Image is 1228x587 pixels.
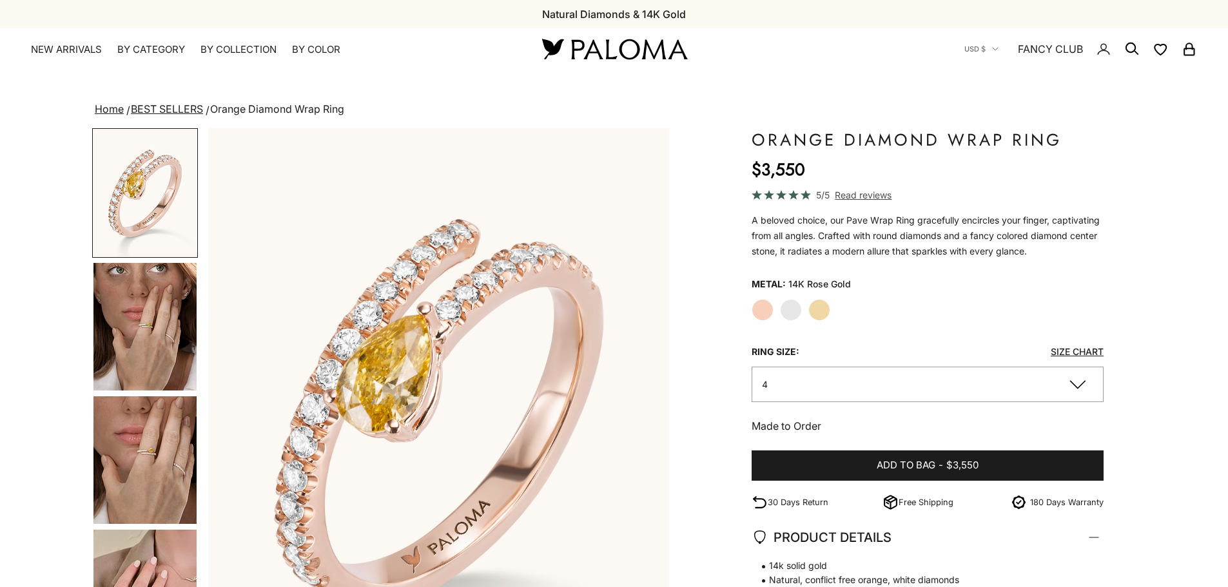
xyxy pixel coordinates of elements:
summary: By Category [117,43,185,56]
a: Size Chart [1051,346,1104,357]
a: BEST SELLERS [131,102,203,115]
summary: By Collection [200,43,277,56]
nav: Secondary navigation [964,28,1197,70]
legend: Metal: [752,274,786,294]
span: USD $ [964,43,986,55]
img: #YellowGold #RoseGold #WhiteGold [93,396,197,524]
p: 30 Days Return [768,496,828,509]
p: Free Shipping [899,496,953,509]
a: NEW ARRIVALS [31,43,102,56]
a: FANCY CLUB [1018,41,1083,57]
h1: Orange Diamond Wrap Ring [752,128,1104,151]
span: Orange Diamond Wrap Ring [210,102,344,115]
button: Go to item 4 [92,262,198,392]
button: Go to item 5 [92,395,198,525]
button: Add to bag-$3,550 [752,450,1104,481]
span: Add to bag [877,457,935,474]
button: USD $ [964,43,999,55]
a: Home [95,102,124,115]
summary: By Color [292,43,340,56]
span: Natural, conflict free orange, white diamonds [752,573,1091,587]
img: #YellowGold #RoseGold #WhiteGold [93,263,197,390]
img: #RoseGold [93,130,197,256]
span: Read reviews [835,188,892,202]
span: 14k solid gold [752,559,1091,573]
button: 4 [752,367,1104,402]
nav: breadcrumbs [92,101,1136,119]
sale-price: $3,550 [752,157,805,182]
span: 4 [762,379,768,390]
span: $3,550 [946,457,979,474]
p: Natural Diamonds & 14K Gold [542,6,686,23]
p: 180 Days Warranty [1030,496,1104,509]
span: PRODUCT DETAILS [752,526,892,548]
div: A beloved choice, our Pave Wrap Ring gracefully encircles your finger, captivating from all angle... [752,213,1104,259]
button: Go to item 1 [92,128,198,258]
nav: Primary navigation [31,43,511,56]
p: Made to Order [752,418,1104,434]
a: 5/5 Read reviews [752,188,1104,202]
variant-option-value: 14K Rose Gold [788,274,851,294]
span: 5/5 [816,188,830,202]
summary: PRODUCT DETAILS [752,514,1104,561]
legend: Ring Size: [752,342,799,361]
